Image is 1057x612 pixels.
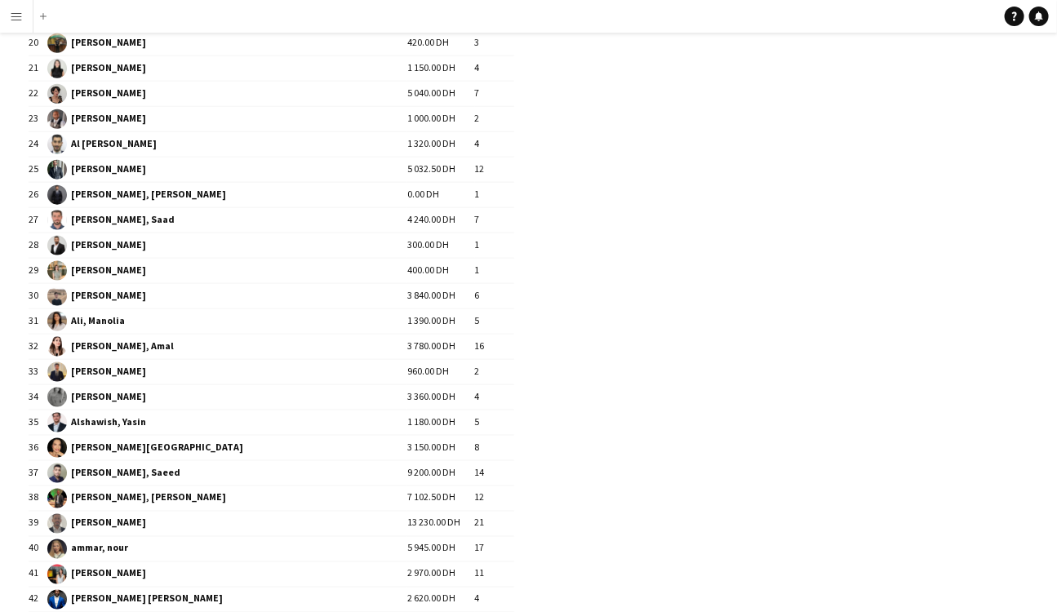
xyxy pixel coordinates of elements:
[407,308,475,334] td: 1 390.00 DH
[407,435,475,460] td: 3 150.00 DH
[29,106,47,131] td: 23
[29,308,47,334] td: 31
[475,182,514,207] td: 1
[47,59,407,78] span: [PERSON_NAME]
[475,55,514,81] td: 4
[475,359,514,384] td: 2
[29,435,47,460] td: 36
[29,207,47,233] td: 27
[475,258,514,283] td: 1
[475,30,514,55] td: 3
[407,410,475,435] td: 1 180.00 DH
[47,312,407,331] span: Ali, Manolia
[407,106,475,131] td: 1 000.00 DH
[47,261,407,281] span: [PERSON_NAME]
[407,587,475,612] td: 2 620.00 DH
[47,362,407,382] span: [PERSON_NAME]
[407,359,475,384] td: 960.00 DH
[475,384,514,410] td: 4
[475,283,514,308] td: 6
[47,590,407,610] span: [PERSON_NAME] [PERSON_NAME]
[407,81,475,106] td: 5 040.00 DH
[29,55,47,81] td: 21
[47,565,407,584] span: [PERSON_NAME]
[407,207,475,233] td: 4 240.00 DH
[475,536,514,561] td: 17
[29,258,47,283] td: 29
[475,334,514,359] td: 16
[29,157,47,182] td: 25
[407,182,475,207] td: 0.00 DH
[475,435,514,460] td: 8
[475,511,514,536] td: 21
[47,160,407,180] span: [PERSON_NAME]
[475,157,514,182] td: 12
[29,460,47,486] td: 37
[475,131,514,157] td: 4
[29,81,47,106] td: 22
[407,384,475,410] td: 3 360.00 DH
[475,106,514,131] td: 2
[407,30,475,55] td: 420.00 DH
[407,561,475,587] td: 2 970.00 DH
[29,131,47,157] td: 24
[29,384,47,410] td: 34
[47,514,407,534] span: [PERSON_NAME]
[475,561,514,587] td: 11
[475,308,514,334] td: 5
[47,438,407,458] span: [PERSON_NAME][GEOGRAPHIC_DATA]
[407,486,475,511] td: 7 102.50 DH
[29,334,47,359] td: 32
[47,539,407,559] span: ammar, nour
[29,233,47,258] td: 28
[407,157,475,182] td: 5 032.50 DH
[475,410,514,435] td: 5
[407,131,475,157] td: 1 320.00 DH
[475,486,514,511] td: 12
[29,283,47,308] td: 30
[29,30,47,55] td: 20
[475,460,514,486] td: 14
[47,211,407,230] span: [PERSON_NAME], Saad
[407,536,475,561] td: 5 945.00 DH
[47,489,407,508] span: [PERSON_NAME], [PERSON_NAME]
[407,233,475,258] td: 300.00 DH
[47,413,407,432] span: Alshawish, Yasin
[29,486,47,511] td: 38
[29,182,47,207] td: 26
[29,511,47,536] td: 39
[475,207,514,233] td: 7
[47,286,407,306] span: [PERSON_NAME]
[47,463,407,483] span: [PERSON_NAME], Saeed
[407,511,475,536] td: 13 230.00 DH
[47,185,407,205] span: [PERSON_NAME], [PERSON_NAME]
[407,460,475,486] td: 9 200.00 DH
[475,233,514,258] td: 1
[47,84,407,104] span: [PERSON_NAME]
[47,337,407,357] span: [PERSON_NAME], Amal
[47,109,407,129] span: [PERSON_NAME]
[407,55,475,81] td: 1 150.00 DH
[29,410,47,435] td: 35
[407,258,475,283] td: 400.00 DH
[47,236,407,255] span: [PERSON_NAME]
[475,587,514,612] td: 4
[407,283,475,308] td: 3 840.00 DH
[475,81,514,106] td: 7
[47,388,407,407] span: [PERSON_NAME]
[407,334,475,359] td: 3 780.00 DH
[47,33,407,53] span: [PERSON_NAME]
[47,135,407,154] span: Al [PERSON_NAME]
[29,536,47,561] td: 40
[29,359,47,384] td: 33
[29,561,47,587] td: 41
[29,587,47,612] td: 42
